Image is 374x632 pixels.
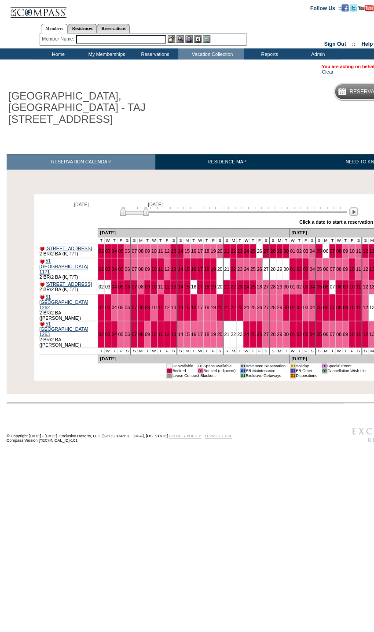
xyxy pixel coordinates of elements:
a: Members [41,24,68,33]
td: W [335,237,342,244]
a: 05 [316,248,322,254]
a: 25 [250,266,256,272]
a: 05 [118,305,124,310]
td: S [170,237,177,244]
a: 04 [112,332,117,337]
a: 26 [257,248,262,254]
a: 29 [277,284,282,289]
a: 09 [343,305,348,310]
td: T [191,237,197,244]
img: favorite [40,259,44,264]
a: 28 [270,332,275,337]
a: 16 [191,266,196,272]
a: 05 [118,266,124,272]
a: 04 [309,332,315,337]
a: 03 [303,305,308,310]
a: 08 [336,248,341,254]
a: 04 [112,305,117,310]
a: Reservations [97,24,130,33]
a: 23 [237,266,242,272]
a: 11 [158,305,163,310]
a: 12 [363,266,368,272]
a: 14 [178,266,183,272]
a: Follow us on Twitter [350,5,357,10]
a: 51 [GEOGRAPHIC_DATA] 1263 [40,321,88,337]
a: 11 [158,332,163,337]
a: 51 [GEOGRAPHIC_DATA] 1262 [40,294,88,310]
a: 13 [171,332,176,337]
a: 12 [363,305,368,310]
a: 24 [244,248,249,254]
a: 04 [309,266,315,272]
a: 27 [263,305,268,310]
td: S [315,237,322,244]
a: 08 [336,305,341,310]
a: Sign Out [324,41,346,47]
a: 11 [356,332,361,337]
a: 07 [330,266,335,272]
a: 23 [237,305,242,310]
a: 06 [125,266,130,272]
a: 21 [224,248,229,254]
td: T [237,237,243,244]
a: 04 [112,266,117,272]
img: Reservations [194,35,202,43]
img: Impersonate [185,35,193,43]
a: 09 [343,284,348,289]
a: 10 [349,284,355,289]
a: 08 [138,248,143,254]
a: 29 [277,248,282,254]
a: 11 [356,284,361,289]
a: 05 [316,332,322,337]
a: Subscribe to our YouTube Channel [358,5,374,10]
a: 17 [198,266,203,272]
a: 02 [297,284,302,289]
a: 08 [336,266,341,272]
td: W [243,237,249,244]
a: 06 [125,305,130,310]
td: M [138,237,144,244]
a: 04 [309,284,315,289]
a: 12 [165,248,170,254]
a: 17 [198,305,203,310]
td: T [111,237,117,244]
a: 03 [105,248,110,254]
a: 19 [211,284,216,289]
a: 02 [99,266,104,272]
a: 23 [237,284,242,289]
td: Admin [293,48,341,59]
a: 06 [323,284,328,289]
td: F [348,237,355,244]
a: 30 [283,305,289,310]
a: 15 [184,305,190,310]
td: M [323,237,329,244]
a: 02 [297,248,302,254]
span: [DATE] [148,202,163,207]
a: 02 [297,266,302,272]
a: 22 [231,266,236,272]
td: My Memberships [81,48,130,59]
a: 30 [283,266,289,272]
a: 06 [125,284,130,289]
a: 08 [138,266,143,272]
img: Become our fan on Facebook [341,4,348,11]
td: T [283,237,290,244]
a: 20 [217,266,222,272]
a: 06 [323,305,328,310]
a: 12 [165,284,170,289]
a: 17 [198,284,203,289]
a: 25 [250,284,256,289]
a: 10 [151,332,157,337]
a: 15 [184,266,190,272]
td: T [203,237,210,244]
a: 22 [231,248,236,254]
a: 12 [363,248,368,254]
a: 08 [336,332,341,337]
a: 19 [211,248,216,254]
a: 28 [270,248,275,254]
a: 01 [290,248,295,254]
a: 21 [224,266,229,272]
a: 02 [99,332,104,337]
a: 28 [270,305,275,310]
td: S [269,237,276,244]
